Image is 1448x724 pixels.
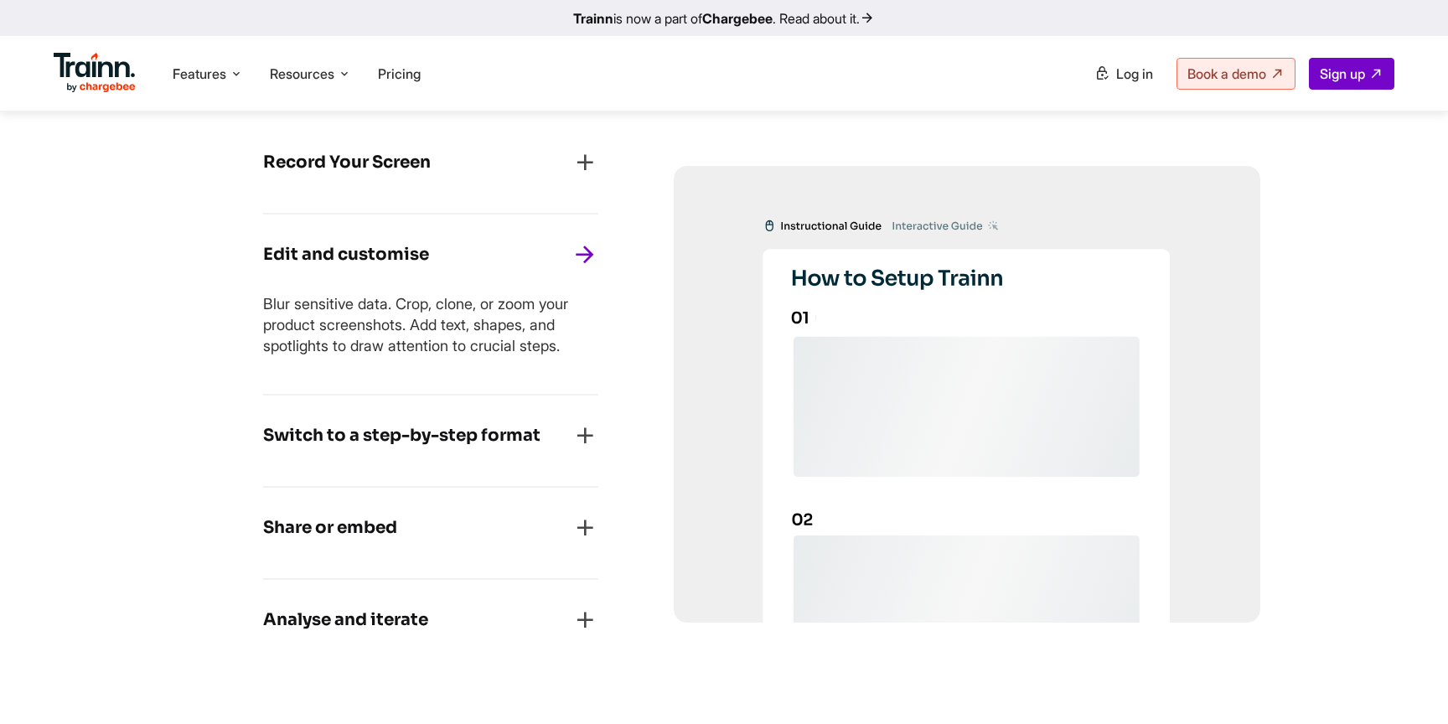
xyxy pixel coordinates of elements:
[263,422,540,449] h4: Switch to a step-by-step format
[702,10,773,27] b: Chargebee
[1309,58,1394,90] a: Sign up
[270,65,334,83] span: Resources
[263,149,431,176] h4: Record Your Screen
[1187,65,1266,82] span: Book a demo
[1116,65,1153,82] span: Log in
[1176,58,1295,90] a: Book a demo
[1364,644,1448,724] div: Sohbet Aracı
[263,241,429,268] h4: Edit and customise
[263,607,428,633] h4: Analyse and iterate
[173,65,226,83] span: Features
[54,53,136,93] img: Trainn Logo
[573,10,613,27] b: Trainn
[1320,65,1365,82] span: Sign up
[263,515,397,541] h4: Share or embed
[1364,644,1448,724] iframe: Chat Widget
[674,166,1260,623] img: guide-edit.svg
[378,65,421,82] a: Pricing
[1084,59,1163,89] a: Log in
[263,293,598,357] p: Blur sensitive data. Crop, clone, or zoom your product screenshots. Add text, shapes, and spotlig...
